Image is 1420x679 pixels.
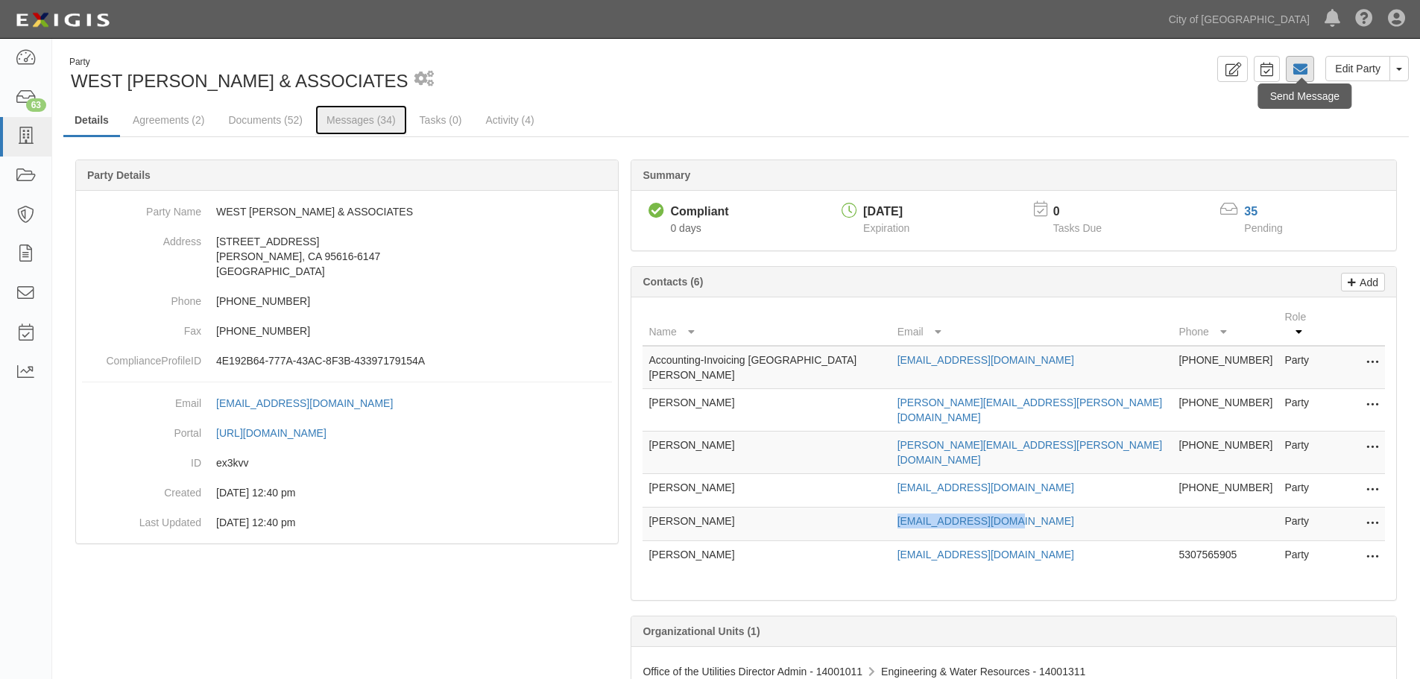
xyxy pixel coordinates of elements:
[1325,56,1390,81] a: Edit Party
[216,397,409,409] a: [EMAIL_ADDRESS][DOMAIN_NAME]
[1258,83,1351,109] div: Send Message
[217,105,314,135] a: Documents (52)
[408,105,473,135] a: Tasks (0)
[82,448,201,470] dt: ID
[63,56,725,94] div: WEST YOST & ASSOCIATES
[82,508,612,537] dd: 01/04/2024 12:40 pm
[82,346,201,368] dt: ComplianceProfileID
[122,105,215,135] a: Agreements (2)
[643,666,862,678] span: Office of the Utilities Director Admin - 14001011
[670,203,728,221] div: Compliant
[670,222,701,234] span: Since 10/07/2025
[897,397,1163,423] a: [PERSON_NAME][EMAIL_ADDRESS][PERSON_NAME][DOMAIN_NAME]
[863,203,909,221] div: [DATE]
[82,508,201,530] dt: Last Updated
[643,169,690,181] b: Summary
[1173,389,1278,432] td: [PHONE_NUMBER]
[216,353,612,368] p: 4E192B64-777A-43AC-8F3B-43397179154A
[1278,541,1325,575] td: Party
[643,303,891,346] th: Name
[82,286,612,316] dd: [PHONE_NUMBER]
[216,396,393,411] div: [EMAIL_ADDRESS][DOMAIN_NAME]
[1053,222,1102,234] span: Tasks Due
[897,515,1074,527] a: [EMAIL_ADDRESS][DOMAIN_NAME]
[1244,222,1282,234] span: Pending
[643,389,891,432] td: [PERSON_NAME]
[69,56,408,69] div: Party
[414,72,434,87] i: 1 scheduled workflow
[1173,432,1278,474] td: [PHONE_NUMBER]
[1173,303,1278,346] th: Phone
[82,418,201,440] dt: Portal
[643,474,891,508] td: [PERSON_NAME]
[643,276,703,288] b: Contacts (6)
[63,105,120,137] a: Details
[643,508,891,541] td: [PERSON_NAME]
[881,666,1085,678] span: Engineering & Water Resources - 14001311
[897,549,1074,560] a: [EMAIL_ADDRESS][DOMAIN_NAME]
[1341,273,1385,291] a: Add
[26,98,46,112] div: 63
[1278,303,1325,346] th: Role
[82,286,201,309] dt: Phone
[1356,274,1378,291] p: Add
[216,427,343,439] a: [URL][DOMAIN_NAME]
[863,222,909,234] span: Expiration
[643,346,891,389] td: Accounting-Invoicing [GEOGRAPHIC_DATA][PERSON_NAME]
[649,203,664,219] i: Compliant
[1053,203,1120,221] p: 0
[82,478,612,508] dd: 01/04/2024 12:40 pm
[1355,10,1373,28] i: Help Center - Complianz
[82,197,201,219] dt: Party Name
[82,448,612,478] dd: ex3kvv
[1173,474,1278,508] td: [PHONE_NUMBER]
[82,227,612,286] dd: [STREET_ADDRESS] [PERSON_NAME], CA 95616-6147 [GEOGRAPHIC_DATA]
[1278,474,1325,508] td: Party
[82,316,201,338] dt: Fax
[643,625,760,637] b: Organizational Units (1)
[1244,205,1258,218] a: 35
[1173,541,1278,575] td: 5307565905
[1278,508,1325,541] td: Party
[897,354,1074,366] a: [EMAIL_ADDRESS][DOMAIN_NAME]
[82,197,612,227] dd: WEST [PERSON_NAME] & ASSOCIATES
[315,105,407,135] a: Messages (34)
[82,478,201,500] dt: Created
[82,388,201,411] dt: Email
[1173,346,1278,389] td: [PHONE_NUMBER]
[1278,432,1325,474] td: Party
[1278,389,1325,432] td: Party
[82,227,201,249] dt: Address
[897,439,1163,466] a: [PERSON_NAME][EMAIL_ADDRESS][PERSON_NAME][DOMAIN_NAME]
[1161,4,1317,34] a: City of [GEOGRAPHIC_DATA]
[474,105,545,135] a: Activity (4)
[897,481,1074,493] a: [EMAIL_ADDRESS][DOMAIN_NAME]
[1278,346,1325,389] td: Party
[643,432,891,474] td: [PERSON_NAME]
[643,541,891,575] td: [PERSON_NAME]
[892,303,1173,346] th: Email
[82,316,612,346] dd: [PHONE_NUMBER]
[11,7,114,34] img: logo-5460c22ac91f19d4615b14bd174203de0afe785f0fc80cf4dbbc73dc1793850b.png
[87,169,151,181] b: Party Details
[71,71,408,91] span: WEST [PERSON_NAME] & ASSOCIATES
